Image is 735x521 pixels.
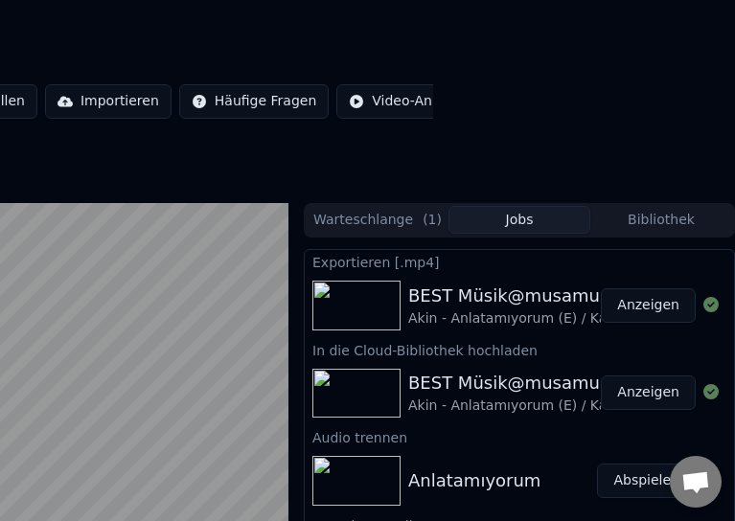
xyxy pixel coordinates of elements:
a: Chat öffnen [670,456,722,508]
button: Importieren [45,84,172,119]
span: ( 1 ) [423,211,442,230]
button: Warteschlange [307,206,448,234]
button: Video-Anleitungen [336,84,508,119]
div: In die Cloud-Bibliothek hochladen [305,338,734,361]
button: Abspielen [597,464,696,498]
div: Audio trennen [305,425,734,448]
button: Bibliothek [590,206,732,234]
div: Anlatamıyorum [408,467,540,494]
div: Exportieren [.mp4] [305,250,734,273]
button: Jobs [448,206,590,234]
button: Anzeigen [601,288,696,323]
button: Häufige Fragen [179,84,330,119]
button: Anzeigen [601,375,696,410]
